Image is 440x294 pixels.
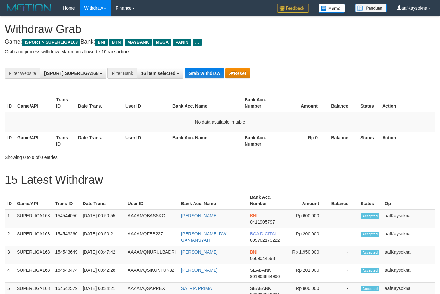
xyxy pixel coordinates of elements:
[5,23,435,36] h1: Withdraw Grab
[95,39,107,46] span: BNI
[358,94,380,112] th: Status
[125,191,179,210] th: User ID
[250,256,275,261] span: Copy 0569044598 to clipboard
[328,210,358,228] td: -
[250,249,257,255] span: BNI
[80,191,125,210] th: Date Trans.
[181,249,218,255] a: [PERSON_NAME]
[250,274,280,279] span: Copy 901963834966 to clipboard
[355,4,387,12] img: panduan.png
[328,191,358,210] th: Balance
[382,246,435,264] td: aafKaysokna
[382,228,435,246] td: aafKaysokna
[5,210,14,228] td: 1
[179,191,247,210] th: Bank Acc. Name
[123,94,170,112] th: User ID
[14,264,53,283] td: SUPERLIGA168
[153,39,172,46] span: MEGA
[54,132,76,150] th: Trans ID
[361,286,380,291] span: Accepted
[53,228,80,246] td: 154543260
[358,132,380,150] th: Status
[173,39,191,46] span: PANIN
[15,132,54,150] th: Game/API
[242,94,281,112] th: Bank Acc. Number
[54,94,76,112] th: Trans ID
[109,39,123,46] span: BTN
[5,152,179,161] div: Showing 0 to 0 of 0 entries
[137,68,183,79] button: 16 item selected
[181,213,218,218] a: [PERSON_NAME]
[76,132,123,150] th: Date Trans.
[14,191,53,210] th: Game/API
[53,264,80,283] td: 154543474
[250,286,271,291] span: SEABANK
[328,228,358,246] td: -
[319,4,345,13] img: Button%20Memo.svg
[123,132,170,150] th: User ID
[53,210,80,228] td: 154544050
[5,228,14,246] td: 2
[125,246,179,264] td: AAAAMQNURULBADRI
[101,49,106,54] strong: 10
[358,191,382,210] th: Status
[181,286,212,291] a: SATRIA PRIMA
[5,48,435,55] p: Grab and process withdraw. Maximum allowed is transactions.
[5,68,40,79] div: Filter Website
[5,174,435,186] h1: 15 Latest Withdraw
[5,246,14,264] td: 3
[5,132,15,150] th: ID
[380,132,435,150] th: Action
[125,264,179,283] td: AAAAMQSIKUNTUK32
[107,68,137,79] div: Filter Bank
[80,246,125,264] td: [DATE] 00:47:42
[361,232,380,237] span: Accepted
[15,94,54,112] th: Game/API
[53,246,80,264] td: 154543649
[80,228,125,246] td: [DATE] 00:50:21
[5,39,435,45] h4: Game: Bank:
[247,191,284,210] th: Bank Acc. Number
[361,250,380,255] span: Accepted
[284,191,328,210] th: Amount
[284,264,328,283] td: Rp 201,000
[284,246,328,264] td: Rp 1,950,000
[250,213,257,218] span: BNI
[5,191,14,210] th: ID
[125,39,152,46] span: MAYBANK
[76,94,123,112] th: Date Trans.
[14,246,53,264] td: SUPERLIGA168
[327,132,358,150] th: Balance
[281,94,327,112] th: Amount
[185,68,224,78] button: Grab Withdraw
[170,132,242,150] th: Bank Acc. Name
[277,4,309,13] img: Feedback.jpg
[328,264,358,283] td: -
[125,210,179,228] td: AAAAMQBASSKO
[380,94,435,112] th: Action
[250,231,277,236] span: BCA DIGITAL
[361,268,380,273] span: Accepted
[327,94,358,112] th: Balance
[281,132,327,150] th: Rp 0
[225,68,250,78] button: Reset
[193,39,201,46] span: ...
[181,268,218,273] a: [PERSON_NAME]
[382,264,435,283] td: aafKaysokna
[284,210,328,228] td: Rp 600,000
[44,71,98,76] span: [ISPORT] SUPERLIGA168
[181,231,228,243] a: [PERSON_NAME] DWI GANIANSYAH
[382,210,435,228] td: aafKaysokna
[14,228,53,246] td: SUPERLIGA168
[53,191,80,210] th: Trans ID
[170,94,242,112] th: Bank Acc. Name
[250,268,271,273] span: SEABANK
[5,264,14,283] td: 4
[40,68,106,79] button: [ISPORT] SUPERLIGA168
[80,210,125,228] td: [DATE] 00:50:55
[5,94,15,112] th: ID
[5,112,435,132] td: No data available in table
[14,210,53,228] td: SUPERLIGA168
[141,71,175,76] span: 16 item selected
[22,39,80,46] span: ISPORT > SUPERLIGA168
